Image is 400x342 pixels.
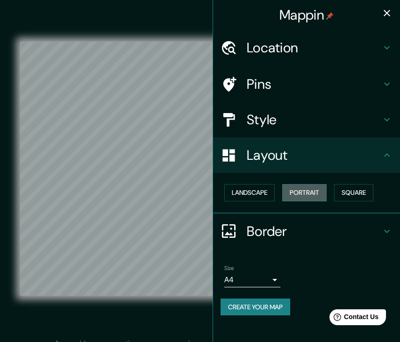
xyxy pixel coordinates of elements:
[221,299,290,316] button: Create your map
[224,184,275,201] button: Landscape
[247,147,381,164] h4: Layout
[317,306,390,332] iframe: Help widget launcher
[224,264,234,272] label: Size
[247,223,381,240] h4: Border
[279,7,334,23] h4: Mappin
[213,102,400,137] div: Style
[213,137,400,173] div: Layout
[334,184,373,201] button: Square
[20,42,380,296] canvas: Map
[247,76,381,93] h4: Pins
[282,184,327,201] button: Portrait
[326,12,334,20] img: pin-icon.png
[247,111,381,128] h4: Style
[224,272,280,287] div: A4
[213,66,400,102] div: Pins
[213,30,400,65] div: Location
[213,214,400,249] div: Border
[247,39,381,56] h4: Location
